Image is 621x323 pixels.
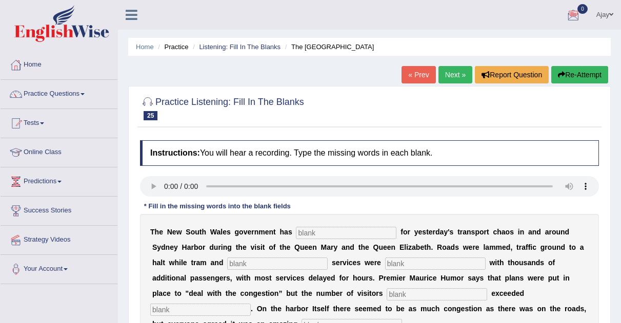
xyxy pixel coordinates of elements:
b: d [209,243,214,251]
b: t [167,274,170,282]
a: Home [136,43,154,51]
b: M [409,274,415,282]
b: y [323,274,327,282]
b: p [475,228,479,236]
b: n [254,228,259,236]
b: y [414,228,418,236]
b: d [161,274,165,282]
b: e [296,274,301,282]
b: o [552,228,556,236]
b: e [386,274,390,282]
b: t [516,243,519,251]
b: o [506,228,510,236]
b: a [187,243,191,251]
b: a [527,259,531,267]
b: s [265,274,269,282]
b: e [287,243,291,251]
b: r [224,274,226,282]
b: d [350,243,354,251]
b: h [510,259,515,267]
b: a [327,243,331,251]
b: a [194,274,198,282]
b: o [442,243,447,251]
b: s [301,274,305,282]
b: m [258,228,265,236]
a: Practice Questions [1,80,117,105]
b: n [520,228,525,236]
b: r [424,274,426,282]
b: t [244,274,246,282]
b: d [331,274,335,282]
b: d [219,259,224,267]
b: R [437,243,442,251]
a: Your Account [1,255,117,281]
b: w [489,259,495,267]
b: a [152,274,156,282]
b: S [186,228,190,236]
b: c [349,259,353,267]
b: f [339,274,342,282]
b: e [387,243,391,251]
b: l [161,259,163,267]
b: o [548,243,552,251]
b: o [171,274,176,282]
b: g [540,243,545,251]
b: s [226,274,230,282]
b: n [176,274,181,282]
b: a [502,228,506,236]
b: s [471,228,475,236]
b: s [450,228,454,236]
b: Instructions: [150,148,200,157]
b: e [247,228,251,236]
b: e [502,243,506,251]
b: s [369,274,373,282]
b: W [210,228,217,236]
b: p [190,274,195,282]
b: r [403,274,405,282]
b: f [273,243,276,251]
b: H [182,243,187,251]
input: blank [385,257,486,270]
b: u [419,274,424,282]
button: Re-Attempt [551,66,608,83]
b: g [235,228,239,236]
b: s [540,259,544,267]
b: v [343,259,347,267]
b: m [496,243,502,251]
b: n [211,274,215,282]
b: i [179,259,181,267]
li: Practice [155,42,188,52]
b: c [532,243,536,251]
div: * Fill in the missing words into the blank fields [140,202,295,211]
b: n [560,228,565,236]
b: r [284,274,286,282]
b: . [431,243,433,251]
b: e [265,228,269,236]
b: w [176,228,182,236]
b: d [308,274,313,282]
b: , [230,274,232,282]
b: l [181,259,183,267]
b: r [460,228,463,236]
b: a [156,259,161,267]
b: e [219,274,224,282]
b: m [200,259,206,267]
b: , [510,243,512,251]
b: r [366,274,369,282]
b: t [358,243,361,251]
b: e [279,274,284,282]
b: n [269,228,274,236]
span: 0 [577,4,588,14]
b: h [282,243,287,251]
b: u [300,243,305,251]
b: i [397,274,399,282]
b: u [214,243,218,251]
b: l [184,274,186,282]
b: c [292,274,296,282]
b: t [424,243,427,251]
b: Q [373,243,379,251]
b: e [223,228,227,236]
b: i [254,243,256,251]
b: n [346,243,350,251]
a: « Prev [402,66,435,83]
